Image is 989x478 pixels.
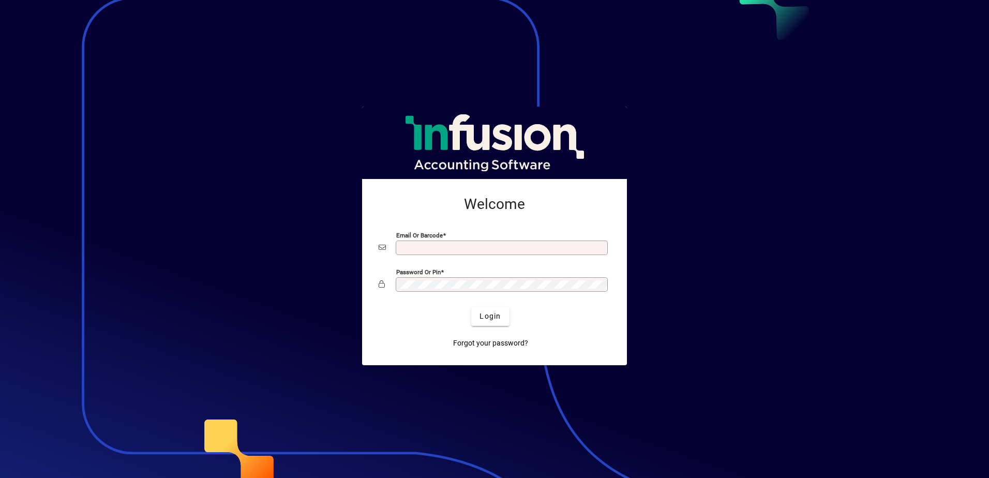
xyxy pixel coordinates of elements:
[471,307,509,326] button: Login
[479,311,501,322] span: Login
[449,334,532,353] a: Forgot your password?
[396,231,443,238] mat-label: Email or Barcode
[396,268,441,275] mat-label: Password or Pin
[453,338,528,349] span: Forgot your password?
[379,196,610,213] h2: Welcome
